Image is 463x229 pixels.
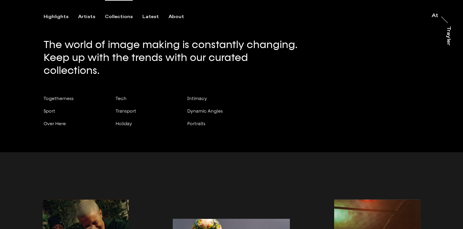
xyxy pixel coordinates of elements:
[432,12,438,19] a: At
[105,14,142,20] button: Collections
[44,96,101,108] button: Togetherness
[44,14,78,20] button: Highlights
[116,121,173,134] button: Holiday
[432,13,438,18] div: At
[44,96,74,101] span: Togetherness
[78,14,95,20] div: Artists
[142,14,159,20] div: Latest
[116,96,173,108] button: Tech
[116,108,173,121] button: Transport
[116,108,136,114] span: Transport
[169,14,194,20] button: About
[44,108,101,121] button: Sport
[446,26,452,53] a: Trayler
[187,96,237,108] button: Intimacy
[187,108,223,114] span: Dynamic Angles
[169,14,184,20] div: About
[105,14,133,20] div: Collections
[44,121,101,134] button: Over Here
[116,96,127,101] span: Tech
[187,121,237,134] button: Portraits
[446,26,451,45] div: Trayler
[187,96,207,101] span: Intimacy
[116,121,132,126] span: Holiday
[187,108,237,121] button: Dynamic Angles
[44,108,55,114] span: Sport
[187,121,205,126] span: Portraits
[78,14,105,20] button: Artists
[142,14,169,20] button: Latest
[44,14,68,20] div: Highlights
[44,121,66,126] span: Over Here
[44,38,306,77] p: The world of image making is constantly changing. Keep up with the trends with our curated collec...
